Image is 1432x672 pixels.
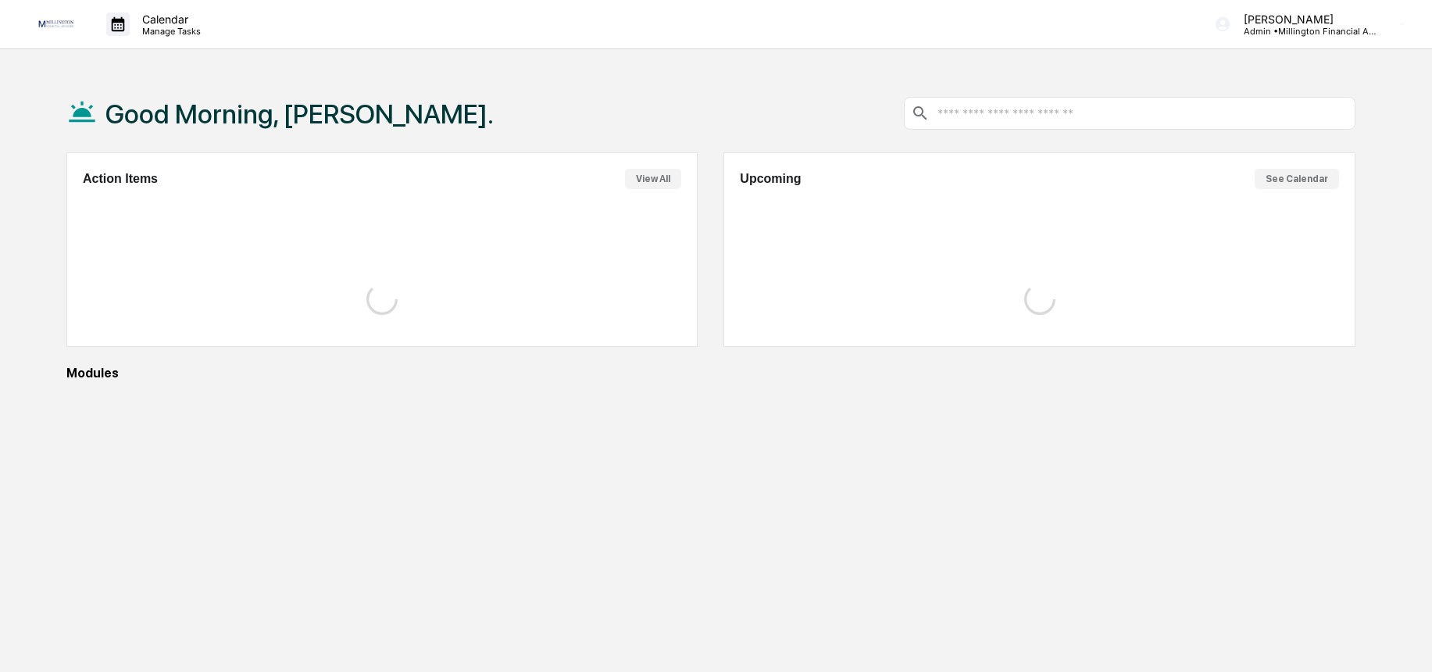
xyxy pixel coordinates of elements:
img: logo [37,20,75,28]
p: [PERSON_NAME] [1231,13,1377,26]
p: Calendar [130,13,209,26]
p: Admin • Millington Financial Advisors, LLC [1231,26,1377,37]
h2: Upcoming [740,172,801,186]
div: Modules [66,366,1355,381]
p: Manage Tasks [130,26,209,37]
h2: Action Items [83,172,158,186]
h1: Good Morning, [PERSON_NAME]. [105,98,494,130]
button: See Calendar [1255,169,1339,189]
button: View All [625,169,681,189]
